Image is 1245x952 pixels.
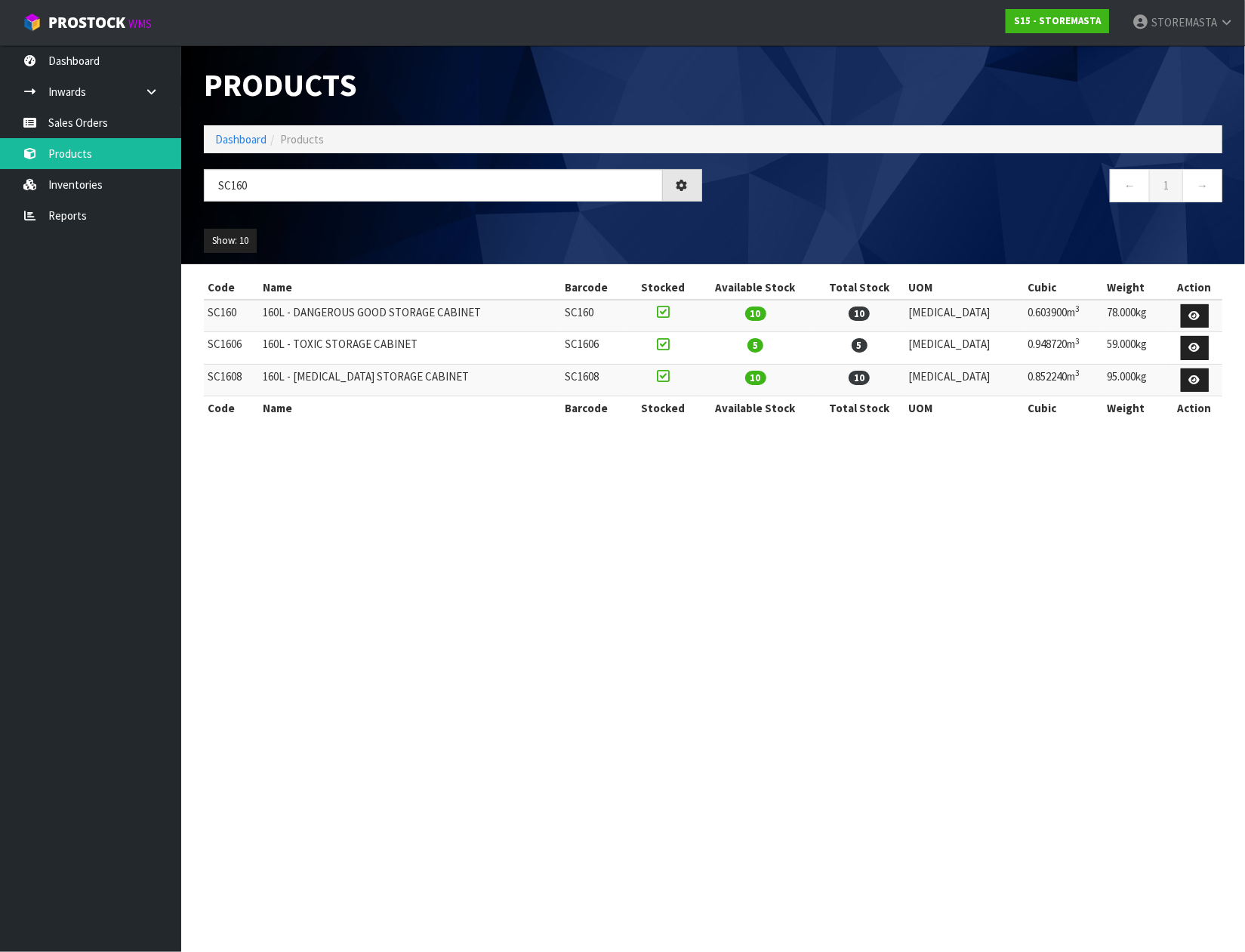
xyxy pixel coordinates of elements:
th: Cubic [1024,396,1104,421]
span: STOREMASTA [1151,15,1217,29]
small: WMS [128,17,152,31]
th: Stocked [628,276,697,300]
td: 160L - TOXIC STORAGE CABINET [259,332,560,365]
td: 0.948720m [1024,332,1104,365]
th: Cubic [1024,276,1104,300]
th: Weight [1103,396,1166,421]
nav: Page navigation [725,169,1223,206]
td: 0.852240m [1024,364,1104,396]
th: Code [204,276,259,300]
img: cube-alt.png [23,13,42,32]
td: SC1606 [204,332,259,365]
td: [MEDICAL_DATA] [904,364,1024,396]
button: Show: 10 [204,229,257,253]
span: 5 [852,338,867,353]
span: 10 [849,307,870,321]
a: ← [1110,169,1150,202]
td: [MEDICAL_DATA] [904,300,1024,332]
input: Search products [204,169,663,202]
td: SC1608 [561,364,628,396]
span: Products [280,132,324,146]
h1: Products [204,68,702,103]
th: Action [1166,276,1222,300]
sup: 3 [1075,368,1080,378]
td: SC1606 [561,332,628,365]
a: 1 [1149,169,1183,202]
span: ProStock [48,13,125,32]
a: Dashboard [215,132,267,146]
th: Weight [1103,276,1166,300]
span: 10 [849,371,870,385]
td: 78.000kg [1103,300,1166,332]
th: Available Stock [697,396,814,421]
strong: S15 - STOREMASTA [1014,14,1101,27]
span: 10 [745,307,766,321]
td: 0.603900m [1024,300,1104,332]
th: Total Stock [814,276,904,300]
th: Code [204,396,259,421]
th: Action [1166,396,1222,421]
span: 10 [745,371,766,385]
sup: 3 [1075,303,1080,314]
a: → [1182,169,1222,202]
td: [MEDICAL_DATA] [904,332,1024,365]
span: 5 [747,338,763,353]
th: UOM [904,396,1024,421]
th: Name [259,396,560,421]
td: SC1608 [204,364,259,396]
th: Name [259,276,560,300]
td: 95.000kg [1103,364,1166,396]
td: 59.000kg [1103,332,1166,365]
th: Available Stock [697,276,814,300]
td: SC160 [204,300,259,332]
th: Barcode [561,396,628,421]
td: 160L - DANGEROUS GOOD STORAGE CABINET [259,300,560,332]
th: Barcode [561,276,628,300]
td: SC160 [561,300,628,332]
th: UOM [904,276,1024,300]
th: Stocked [628,396,697,421]
sup: 3 [1075,336,1080,347]
td: 160L - [MEDICAL_DATA] STORAGE CABINET [259,364,560,396]
th: Total Stock [814,396,904,421]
